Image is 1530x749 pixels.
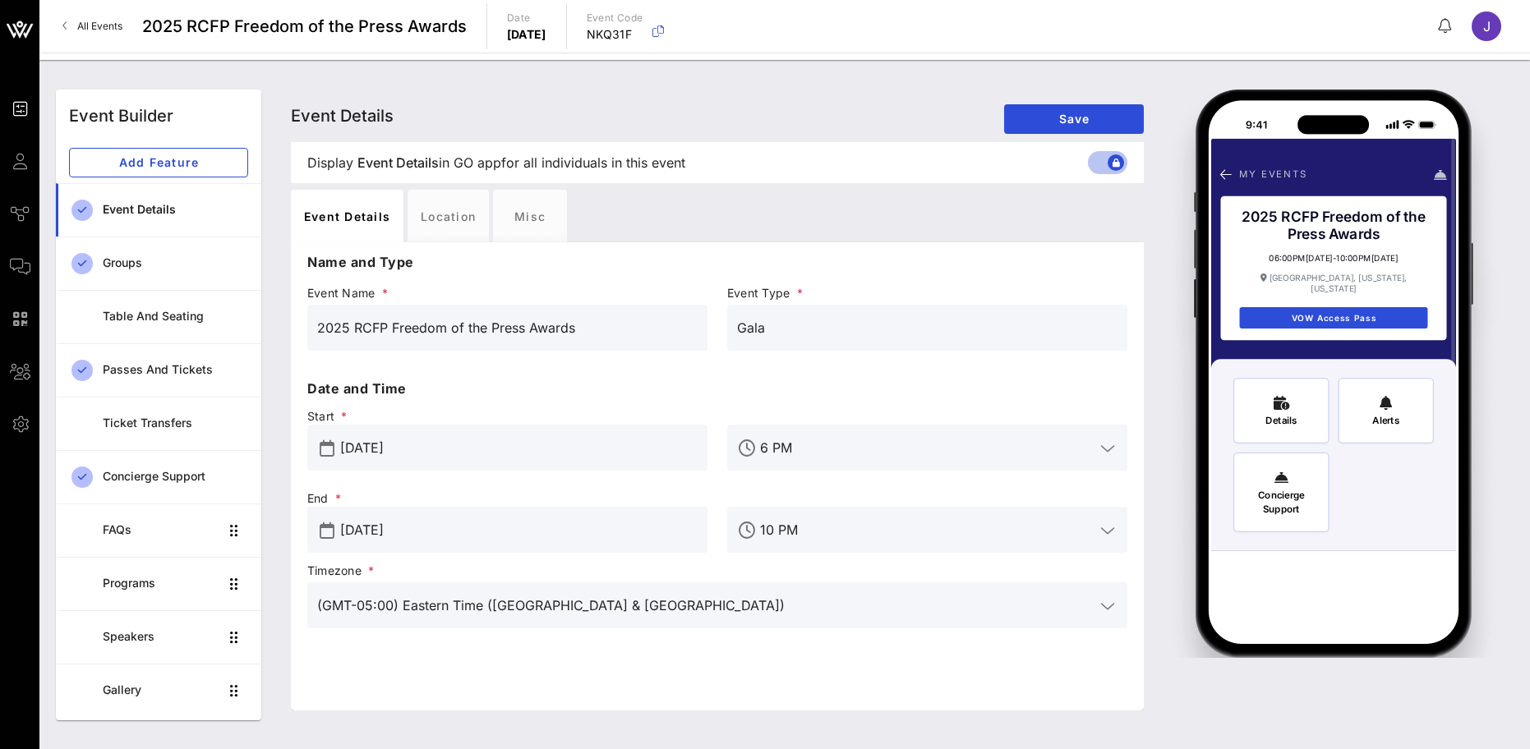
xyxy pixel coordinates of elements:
[83,155,234,169] span: Add Feature
[103,683,219,697] div: Gallery
[103,363,248,377] div: Passes and Tickets
[307,153,685,172] span: Display in GO app
[56,183,261,237] a: Event Details
[727,285,1127,301] span: Event Type
[307,379,1127,398] p: Date and Time
[307,563,1127,579] span: Timezone
[56,503,261,557] a: FAQs
[737,315,1118,341] input: Event Type
[501,153,685,172] span: for all individuals in this event
[56,397,261,450] a: Ticket Transfers
[307,285,707,301] span: Event Name
[1017,112,1131,126] span: Save
[408,190,489,242] div: Location
[760,434,1095,461] input: Start Time
[56,557,261,610] a: Programs
[291,190,403,242] div: Event Details
[307,252,1127,272] p: Name and Type
[103,310,248,324] div: Table and Seating
[56,343,261,397] a: Passes and Tickets
[317,592,1095,618] input: Timezone
[69,103,173,128] div: Event Builder
[56,610,261,664] a: Speakers
[307,408,707,425] span: Start
[307,490,707,507] span: End
[103,203,248,217] div: Event Details
[507,10,546,26] p: Date
[587,10,643,26] p: Event Code
[760,517,1095,543] input: End Time
[69,148,248,177] button: Add Feature
[77,20,122,32] span: All Events
[357,153,439,172] span: Event Details
[103,256,248,270] div: Groups
[53,13,132,39] a: All Events
[56,450,261,503] a: Concierge Support
[320,522,334,539] button: prepend icon
[587,26,643,43] p: NKQ31F
[507,26,546,43] p: [DATE]
[56,237,261,290] a: Groups
[291,106,394,126] span: Event Details
[317,315,698,341] input: Event Name
[340,434,698,461] input: Start Date
[320,440,334,457] button: prepend icon
[103,630,219,644] div: Speakers
[103,577,219,590] div: Programs
[340,517,698,543] input: End Date
[56,290,261,343] a: Table and Seating
[103,416,248,430] div: Ticket Transfers
[103,523,219,537] div: FAQs
[1483,18,1491,34] span: J
[56,664,261,717] a: Gallery
[103,470,248,484] div: Concierge Support
[1004,104,1144,134] button: Save
[493,190,567,242] div: Misc
[1472,11,1501,41] div: J
[142,14,467,39] span: 2025 RCFP Freedom of the Press Awards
